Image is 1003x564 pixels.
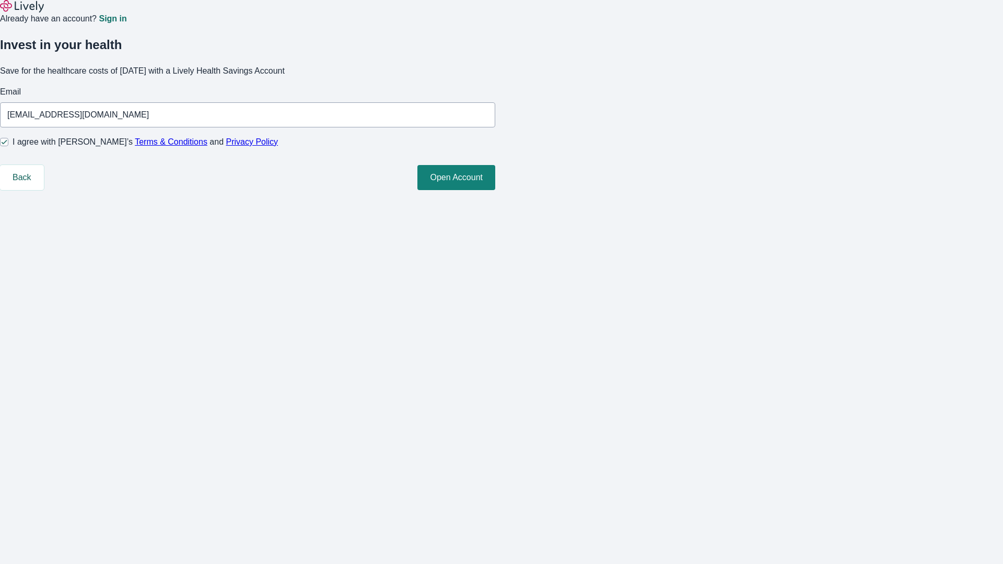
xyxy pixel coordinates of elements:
a: Sign in [99,15,126,23]
a: Privacy Policy [226,137,278,146]
a: Terms & Conditions [135,137,207,146]
button: Open Account [417,165,495,190]
span: I agree with [PERSON_NAME]’s and [13,136,278,148]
